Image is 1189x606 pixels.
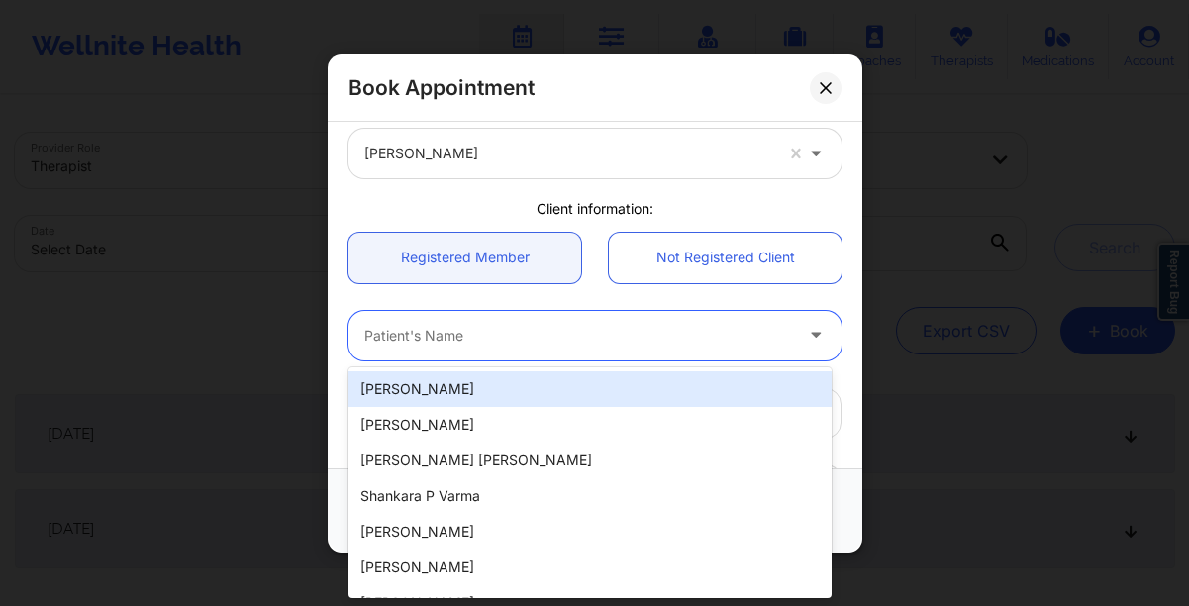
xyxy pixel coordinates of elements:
div: [PERSON_NAME] [348,371,832,407]
div: Client information: [335,199,855,219]
h2: Book Appointment [348,74,535,101]
div: [PERSON_NAME] [348,407,832,443]
div: [PERSON_NAME] [348,514,832,550]
div: [PERSON_NAME] [348,550,832,585]
div: Shankara P Varma [348,478,832,514]
a: Registered Member [348,232,581,282]
div: [PERSON_NAME] [364,129,772,178]
div: [PERSON_NAME] [PERSON_NAME] [348,443,832,478]
a: Not Registered Client [609,232,842,282]
input: Patient's Email [348,387,842,438]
